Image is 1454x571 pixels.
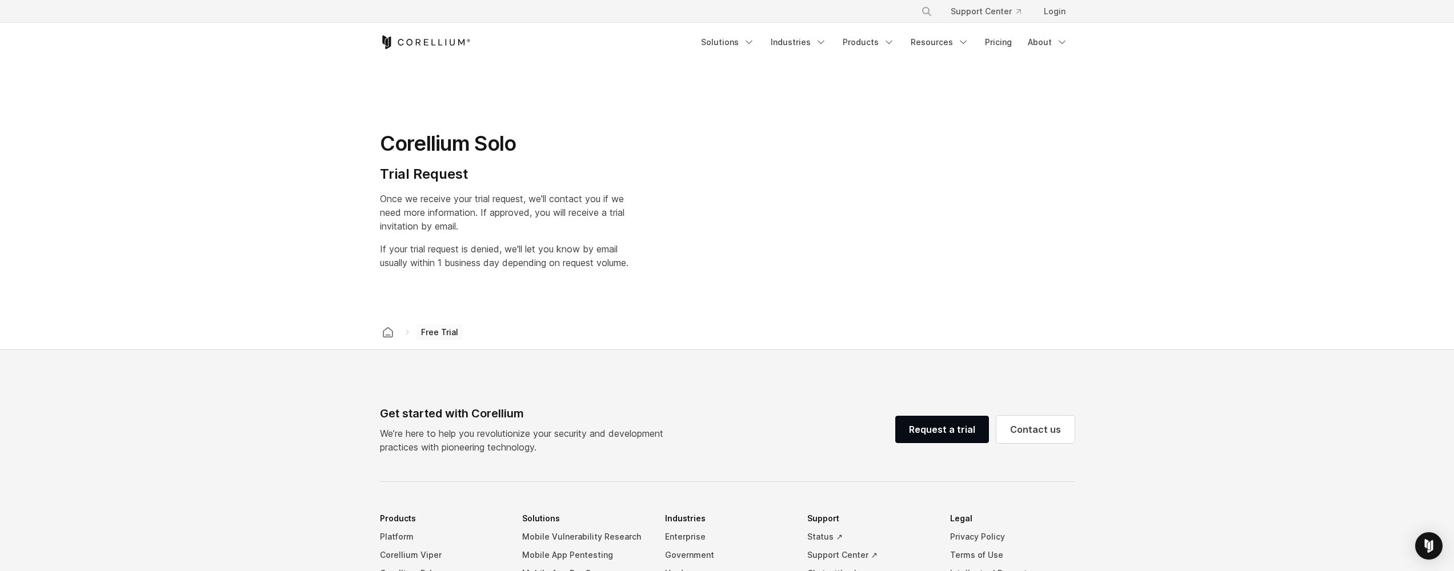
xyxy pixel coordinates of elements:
[942,1,1030,22] a: Support Center
[807,528,932,546] a: Status ↗
[380,427,672,454] p: We’re here to help you revolutionize your security and development practices with pioneering tech...
[522,528,647,546] a: Mobile Vulnerability Research
[807,546,932,564] a: Support Center ↗
[416,324,463,340] span: Free Trial
[836,32,902,53] a: Products
[380,243,628,268] span: If your trial request is denied, we'll let you know by email usually within 1 business day depend...
[916,1,937,22] button: Search
[378,324,398,340] a: Corellium home
[1035,1,1075,22] a: Login
[907,1,1075,22] div: Navigation Menu
[764,32,834,53] a: Industries
[380,193,624,232] span: Once we receive your trial request, we'll contact you if we need more information. If approved, y...
[996,416,1075,443] a: Contact us
[1415,532,1443,560] div: Open Intercom Messenger
[380,546,504,564] a: Corellium Viper
[1021,32,1075,53] a: About
[978,32,1019,53] a: Pricing
[950,528,1075,546] a: Privacy Policy
[895,416,989,443] a: Request a trial
[380,131,628,156] h1: Corellium Solo
[904,32,976,53] a: Resources
[665,528,790,546] a: Enterprise
[950,546,1075,564] a: Terms of Use
[694,32,762,53] a: Solutions
[380,528,504,546] a: Platform
[665,546,790,564] a: Government
[694,32,1075,53] div: Navigation Menu
[380,35,471,49] a: Corellium Home
[522,546,647,564] a: Mobile App Pentesting
[380,166,628,183] h4: Trial Request
[380,405,672,422] div: Get started with Corellium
